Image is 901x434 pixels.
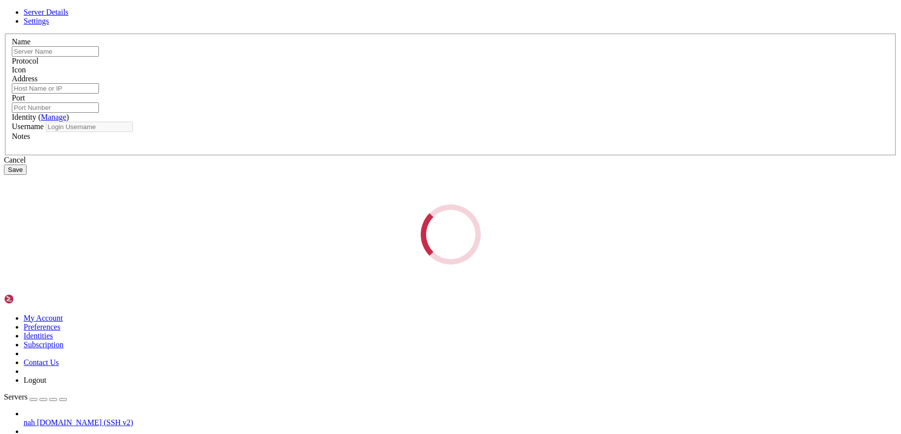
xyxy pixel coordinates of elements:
a: Servers [4,393,67,401]
label: Notes [12,132,30,140]
a: Server Details [24,8,68,16]
label: Port [12,94,25,102]
input: Port Number [12,102,99,113]
span: ( ) [38,113,69,121]
span: [DOMAIN_NAME] (SSH v2) [37,418,133,427]
button: Save [4,165,27,175]
a: nah [DOMAIN_NAME] (SSH v2) [24,418,897,427]
a: Manage [41,113,66,121]
a: Contact Us [24,358,59,367]
a: Subscription [24,340,63,349]
li: nah [DOMAIN_NAME] (SSH v2) [24,409,897,427]
div: Cancel [4,156,897,165]
label: Identity [12,113,69,121]
a: Settings [24,17,49,25]
x-row: Name has no usable address [4,11,772,19]
input: Login Username [46,122,133,132]
div: Loading... [418,201,483,267]
label: Protocol [12,57,38,65]
div: (0, 2) [4,19,7,26]
input: Server Name [12,46,99,57]
a: Logout [24,376,46,384]
img: Shellngn [4,294,61,304]
span: Servers [4,393,28,401]
a: My Account [24,314,63,322]
x-row: ERROR: Unable to open connection: [4,4,772,11]
label: Icon [12,66,26,74]
input: Host Name or IP [12,83,99,94]
a: Preferences [24,323,61,331]
label: Name [12,37,31,46]
label: Address [12,74,37,83]
a: Identities [24,332,53,340]
label: Username [12,122,44,131]
span: nah [24,418,35,427]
